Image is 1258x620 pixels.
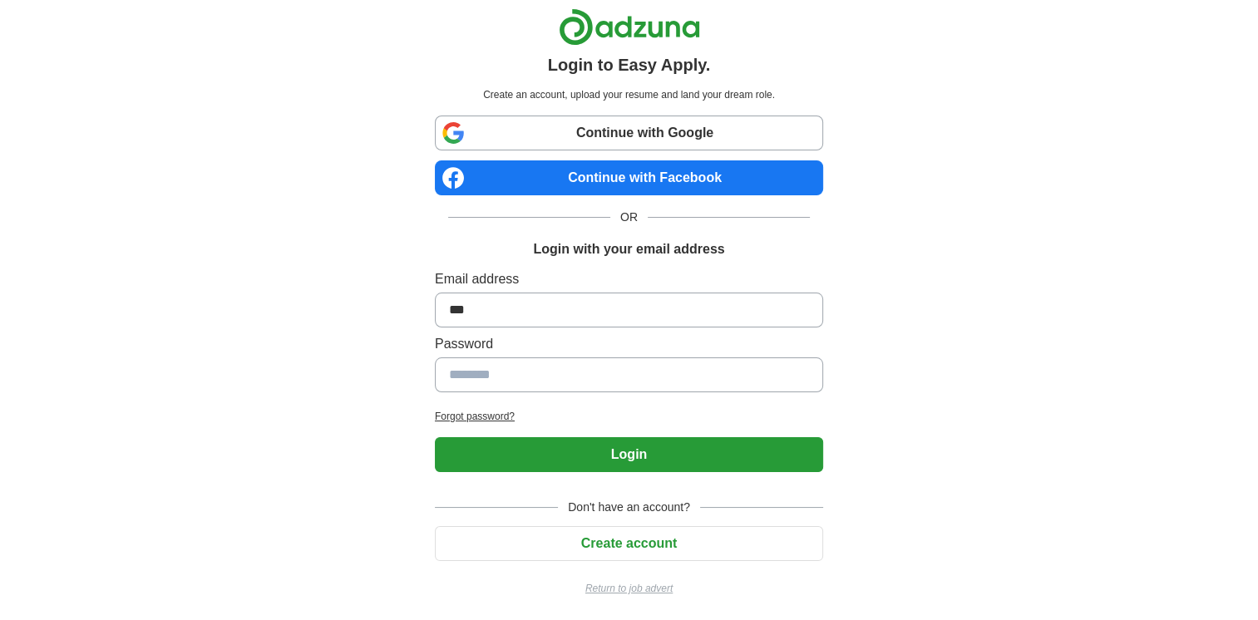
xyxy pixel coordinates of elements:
[435,526,823,561] button: Create account
[548,52,711,77] h1: Login to Easy Apply.
[610,209,648,226] span: OR
[533,239,724,259] h1: Login with your email address
[435,536,823,550] a: Create account
[435,334,823,354] label: Password
[558,499,700,516] span: Don't have an account?
[435,269,823,289] label: Email address
[435,160,823,195] a: Continue with Facebook
[435,437,823,472] button: Login
[435,409,823,424] a: Forgot password?
[435,581,823,596] a: Return to job advert
[438,87,820,102] p: Create an account, upload your resume and land your dream role.
[559,8,700,46] img: Adzuna logo
[435,116,823,150] a: Continue with Google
